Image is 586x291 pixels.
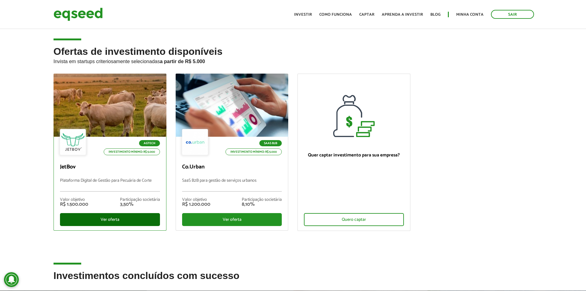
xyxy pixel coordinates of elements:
[60,164,160,171] p: JetBov
[294,13,312,17] a: Investir
[304,152,404,158] p: Quer captar investimento para sua empresa?
[120,198,160,202] div: Participação societária
[182,198,210,202] div: Valor objetivo
[182,213,282,226] div: Ver oferta
[60,198,88,202] div: Valor objetivo
[176,74,289,231] a: SaaS B2B Investimento mínimo: R$ 5.000 Co.Urban SaaS B2B para gestão de serviços urbanos Valor ob...
[60,202,88,207] div: R$ 1.500.000
[54,57,533,64] p: Invista em startups criteriosamente selecionadas
[225,148,282,155] p: Investimento mínimo: R$ 5.000
[120,202,160,207] div: 3,50%
[259,140,282,146] p: SaaS B2B
[430,13,440,17] a: Blog
[60,213,160,226] div: Ver oferta
[139,140,160,146] p: Agtech
[182,164,282,171] p: Co.Urban
[182,178,282,192] p: SaaS B2B para gestão de serviços urbanos
[54,46,533,74] h2: Ofertas de investimento disponíveis
[242,202,282,207] div: 8,10%
[359,13,374,17] a: Captar
[54,74,166,231] a: Agtech Investimento mínimo: R$ 5.000 JetBov Plataforma Digital de Gestão para Pecuária de Corte V...
[382,13,423,17] a: Aprenda a investir
[456,13,484,17] a: Minha conta
[104,148,160,155] p: Investimento mínimo: R$ 5.000
[160,59,205,64] strong: a partir de R$ 5.000
[182,202,210,207] div: R$ 1.200.000
[242,198,282,202] div: Participação societária
[491,10,534,19] a: Sair
[304,213,404,226] div: Quero captar
[297,74,410,231] a: Quer captar investimento para sua empresa? Quero captar
[54,6,103,22] img: EqSeed
[60,178,160,192] p: Plataforma Digital de Gestão para Pecuária de Corte
[54,270,533,290] h2: Investimentos concluídos com sucesso
[319,13,352,17] a: Como funciona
